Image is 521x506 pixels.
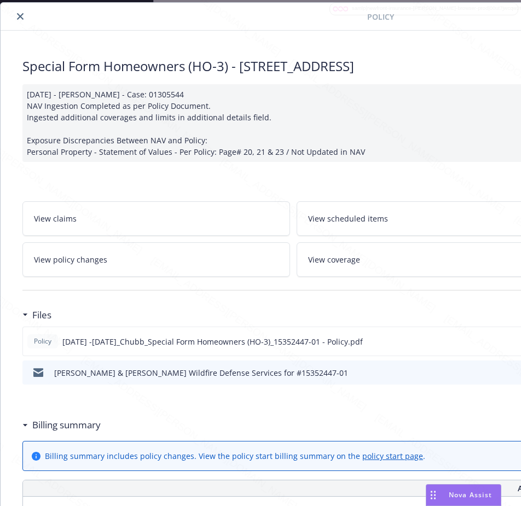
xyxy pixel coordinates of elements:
[22,418,101,432] div: Billing summary
[22,201,290,236] a: View claims
[367,11,394,22] span: Policy
[32,418,101,432] h3: Billing summary
[34,254,107,265] span: View policy changes
[14,10,27,23] button: close
[22,242,290,277] a: View policy changes
[54,367,348,379] div: [PERSON_NAME] & [PERSON_NAME] Wildfire Defense Services for #15352447-01
[32,336,54,346] span: Policy
[32,308,51,322] h3: Files
[426,485,440,505] div: Drag to move
[362,451,423,461] a: policy start page
[22,308,51,322] div: Files
[308,254,360,265] span: View coverage
[34,213,77,224] span: View claims
[426,484,501,506] button: Nova Assist
[449,490,492,499] span: Nova Assist
[45,450,425,462] div: Billing summary includes policy changes. View the policy start billing summary on the .
[308,213,388,224] span: View scheduled items
[62,336,363,347] span: [DATE] -[DATE]_Chubb_Special Form Homeowners (HO-3)_15352447-01 - Policy.pdf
